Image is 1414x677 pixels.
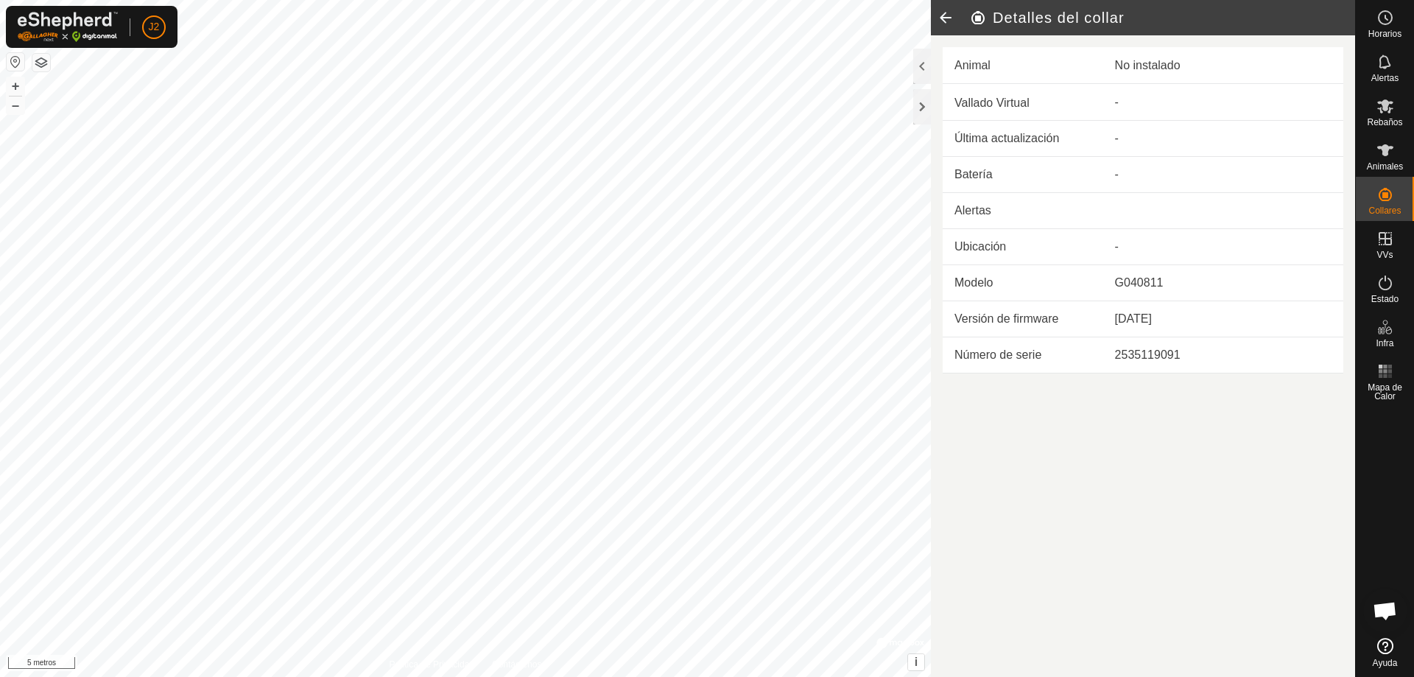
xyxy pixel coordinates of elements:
[1115,168,1119,180] font: -
[954,204,991,217] font: Alertas
[993,10,1125,26] font: Detalles del collar
[1367,117,1402,127] font: Rebaños
[1115,240,1119,253] font: -
[1363,589,1407,633] div: Chat abierto
[18,12,118,42] img: Logotipo de Gallagher
[7,77,24,95] button: +
[915,656,918,668] font: i
[1373,658,1398,668] font: Ayuda
[908,654,924,670] button: i
[1368,382,1402,401] font: Mapa de Calor
[1368,29,1401,39] font: Horarios
[1356,632,1414,673] a: Ayuda
[492,659,541,670] font: Contáctenos
[954,59,991,71] font: Animal
[954,168,993,180] font: Batería
[1115,276,1164,289] font: G040811
[12,78,20,94] font: +
[12,97,19,113] font: –
[954,240,1006,253] font: Ubicación
[1115,312,1152,325] font: [DATE]
[32,54,50,71] button: Capas del Mapa
[954,96,1030,108] font: Vallado Virtual
[7,97,24,114] button: –
[390,658,474,671] a: Política de Privacidad
[1376,250,1393,260] font: VVs
[954,276,993,289] font: Modelo
[390,659,474,670] font: Política de Privacidad
[954,312,1058,325] font: Versión de firmware
[1115,96,1119,108] font: -
[954,348,1041,361] font: Número de serie
[492,658,541,671] a: Contáctenos
[1368,206,1401,216] font: Collares
[1371,73,1399,83] font: Alertas
[954,132,1059,144] font: Última actualización
[1367,161,1403,172] font: Animales
[149,21,160,32] font: J2
[1115,132,1119,144] font: -
[1371,294,1399,304] font: Estado
[7,53,24,71] button: Restablecer Mapa
[1376,338,1393,348] font: Infra
[1115,59,1181,71] font: No instalado
[1115,348,1181,361] font: 2535119091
